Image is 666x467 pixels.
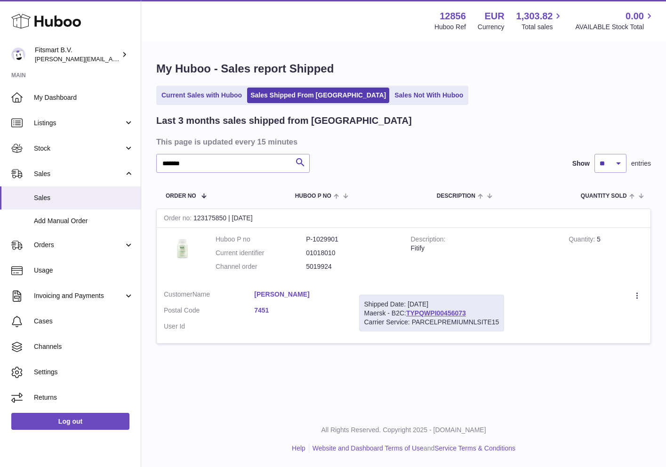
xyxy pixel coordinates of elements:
span: Sales [34,193,134,202]
a: 0.00 AVAILABLE Stock Total [575,10,655,32]
a: Service Terms & Conditions [434,444,515,452]
a: 1,303.82 Total sales [516,10,564,32]
a: Log out [11,413,129,430]
img: jonathan@leaderoo.com [11,48,25,62]
span: Customer [164,290,193,298]
a: Sales Not With Huboo [391,88,466,103]
div: Currency [478,23,505,32]
span: Cases [34,317,134,326]
h3: This page is updated every 15 minutes [156,137,649,147]
span: Channels [34,342,134,351]
span: [PERSON_NAME][EMAIL_ADDRESS][DOMAIN_NAME] [35,55,189,63]
span: 1,303.82 [516,10,553,23]
span: AVAILABLE Stock Total [575,23,655,32]
h2: Last 3 months sales shipped from [GEOGRAPHIC_DATA] [156,114,412,127]
span: Sales [34,169,124,178]
div: Carrier Service: PARCELPREMIUMNLSITE15 [364,318,499,327]
a: Sales Shipped From [GEOGRAPHIC_DATA] [247,88,389,103]
dd: 5019924 [306,262,396,271]
span: Order No [166,193,196,199]
div: 123175850 | [DATE] [157,209,650,228]
span: Settings [34,368,134,377]
strong: Quantity [569,235,597,245]
strong: Order no [164,214,193,224]
span: Description [437,193,475,199]
strong: Description [411,235,446,245]
dt: Huboo P no [216,235,306,244]
a: [PERSON_NAME] [254,290,345,299]
td: 5 [562,228,650,283]
dt: User Id [164,322,254,331]
a: Website and Dashboard Terms of Use [313,444,424,452]
li: and [309,444,515,453]
span: My Dashboard [34,93,134,102]
dt: Postal Code [164,306,254,317]
strong: 12856 [440,10,466,23]
span: 0.00 [626,10,644,23]
span: Stock [34,144,124,153]
dd: P-1029901 [306,235,396,244]
a: TYPQWPI00456073 [406,309,466,317]
h1: My Huboo - Sales report Shipped [156,61,651,76]
span: Listings [34,119,124,128]
span: Invoicing and Payments [34,291,124,300]
span: Returns [34,393,134,402]
p: All Rights Reserved. Copyright 2025 - [DOMAIN_NAME] [149,426,658,435]
div: Fitify [411,244,555,253]
dd: 01018010 [306,249,396,258]
strong: EUR [484,10,504,23]
img: 128561739542540.png [164,235,201,262]
div: Shipped Date: [DATE] [364,300,499,309]
span: Add Manual Order [34,217,134,225]
a: 7451 [254,306,345,315]
a: Current Sales with Huboo [158,88,245,103]
span: Huboo P no [295,193,331,199]
div: Fitsmart B.V. [35,46,120,64]
div: Huboo Ref [434,23,466,32]
a: Help [292,444,305,452]
span: Quantity Sold [581,193,627,199]
span: entries [631,159,651,168]
label: Show [572,159,590,168]
dt: Current identifier [216,249,306,258]
dt: Channel order [216,262,306,271]
dt: Name [164,290,254,301]
span: Usage [34,266,134,275]
span: Orders [34,241,124,250]
span: Total sales [522,23,563,32]
div: Maersk - B2C: [359,295,505,332]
